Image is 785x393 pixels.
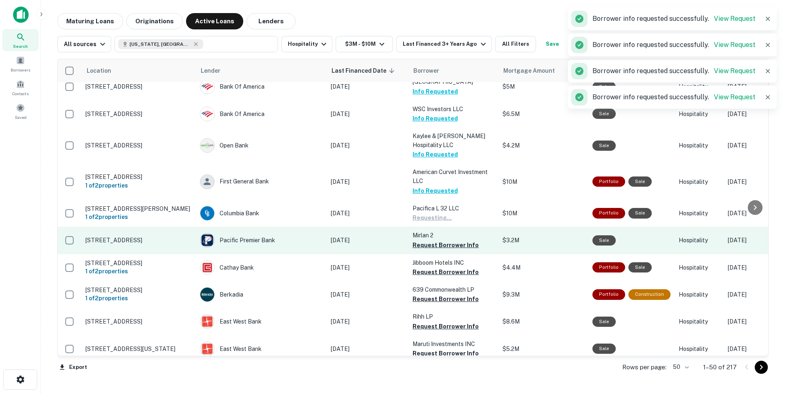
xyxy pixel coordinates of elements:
button: Info Requested [413,150,458,159]
p: Pacifica L 32 LLC [413,204,494,213]
div: Sale [628,208,652,218]
p: [STREET_ADDRESS] [85,173,192,181]
p: [STREET_ADDRESS][PERSON_NAME] [85,205,192,212]
p: $9.3M [502,290,584,299]
span: Borrower [413,66,439,76]
a: Contacts [2,76,38,98]
img: capitalize-icon.png [13,7,29,23]
div: Columbia Bank [200,206,323,221]
th: Borrower [408,59,498,82]
p: Hospitality [679,317,720,326]
h6: 1 of 2 properties [85,294,192,303]
div: 50 [670,361,690,373]
button: Request Borrower Info [413,294,479,304]
p: American Curvet Investment LLC [413,167,494,185]
button: [US_STATE], [GEOGRAPHIC_DATA] [114,36,278,52]
button: Info Requested [413,186,458,196]
p: [STREET_ADDRESS] [85,286,192,294]
button: Save your search to get updates of matches that match your search criteria. [539,36,565,52]
p: Rows per page: [622,362,666,372]
p: [DATE] [331,317,404,326]
img: picture [200,233,214,247]
p: Hospitality [679,177,720,186]
h6: 1 of 2 properties [85,267,192,276]
img: picture [200,206,214,220]
img: picture [200,261,214,275]
h6: 1 of 2 properties [85,181,192,190]
button: Request Borrower Info [413,348,479,358]
p: Hospitality [679,263,720,272]
a: Saved [2,100,38,122]
p: Hospitality [679,290,720,299]
span: [US_STATE], [GEOGRAPHIC_DATA] [130,40,191,48]
th: Location [81,59,196,82]
a: Borrowers [2,53,38,75]
div: This loan purpose was for construction [628,289,671,299]
p: WSC Investors LLC [413,105,494,114]
div: Sale [628,176,652,187]
div: Bank Of America [200,79,323,94]
p: Rihh LP [413,312,494,321]
span: Borrowers [11,67,30,73]
img: picture [200,80,214,94]
div: East West Bank [200,314,323,329]
p: [DATE] [331,263,404,272]
span: Contacts [12,90,29,97]
span: Saved [15,114,27,121]
img: picture [200,342,214,356]
p: $4.2M [502,141,584,150]
button: Request Borrower Info [413,240,479,250]
div: This is a portfolio loan with 2 properties [592,289,625,299]
p: Borrower info requested successfully. [592,14,756,24]
div: Cathay Bank [200,260,323,275]
button: Maturing Loans [57,13,123,29]
div: Bank Of America [200,107,323,121]
h6: 1 of 2 properties [85,212,192,221]
p: $5M [502,82,584,91]
div: First General Bank [200,174,323,189]
p: [STREET_ADDRESS] [85,110,192,118]
button: Export [57,361,89,373]
div: Last Financed 3+ Years Ago [403,39,488,49]
div: Sale [628,262,652,272]
p: $10M [502,209,584,218]
div: All sources [64,39,108,49]
p: Hospitality [679,344,720,353]
div: Sale [592,109,616,119]
p: [DATE] [331,209,404,218]
p: [DATE] [331,236,404,245]
span: Lender [201,66,220,76]
p: Mirlan 2 [413,231,494,240]
p: [DATE] [331,109,404,118]
iframe: Chat Widget [744,328,785,367]
div: This is a portfolio loan with 2 properties [592,176,625,187]
a: Search [2,29,38,51]
button: Originations [126,13,183,29]
p: [DATE] [331,177,404,186]
p: Hospitality [679,141,720,150]
p: 1–50 of 217 [703,362,737,372]
button: $3M - $10M [336,36,393,52]
p: [STREET_ADDRESS] [85,142,192,149]
span: Search [13,43,28,49]
p: 639 Commonwealth LP [413,285,494,294]
div: Berkadia [200,287,323,302]
img: picture [200,288,214,301]
div: Sale [592,235,616,246]
p: [DATE] [331,141,404,150]
p: [STREET_ADDRESS] [85,259,192,267]
button: All Filters [495,36,536,52]
p: Hospitality [679,236,720,245]
button: Lenders [247,13,296,29]
div: This is a portfolio loan with 2 properties [592,262,625,272]
th: Lender [196,59,327,82]
p: [DATE] [331,344,404,353]
p: Hospitality [679,109,720,118]
p: Kaylee & [PERSON_NAME] Hospitality LLC [413,132,494,150]
p: Hospitality [679,209,720,218]
button: Info Requested [413,87,458,96]
a: View Request [714,41,756,49]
